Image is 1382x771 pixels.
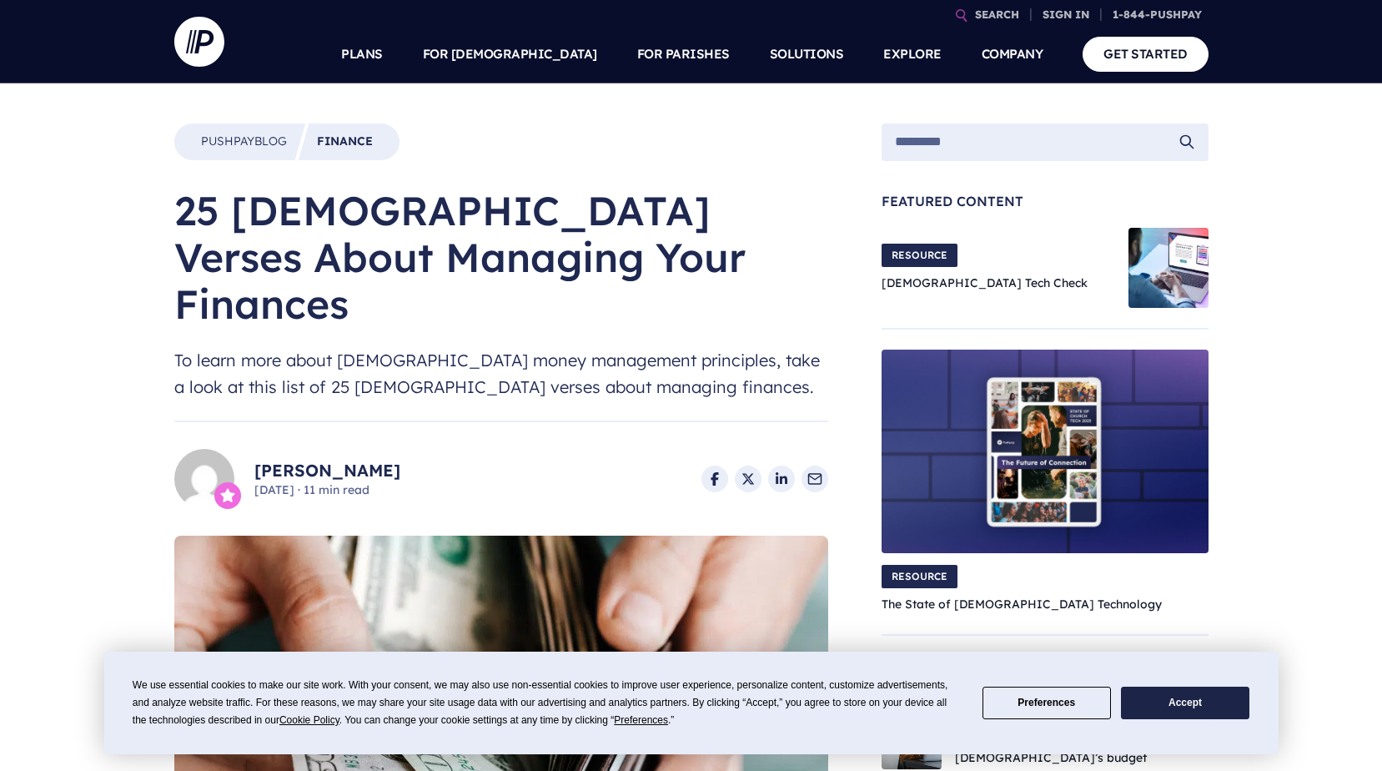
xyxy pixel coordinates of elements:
[133,677,962,729] div: We use essential cookies to make our site work. With your consent, we may also use non-essential ...
[768,466,795,492] a: Share on LinkedIn
[882,194,1209,208] span: Featured Content
[279,714,339,726] span: Cookie Policy
[883,25,942,83] a: EXPLORE
[104,652,1279,754] div: Cookie Consent Prompt
[298,482,300,497] span: ·
[882,597,1162,612] a: The State of [DEMOGRAPHIC_DATA] Technology
[770,25,844,83] a: SOLUTIONS
[174,187,828,327] h1: 25 [DEMOGRAPHIC_DATA] Verses About Managing Your Finances
[201,134,287,150] a: PushpayBlog
[174,449,234,509] img: Alexa Franck
[1128,228,1209,308] img: Church Tech Check Blog Hero Image
[254,459,400,482] a: [PERSON_NAME]
[955,712,1164,765] a: [DEMOGRAPHIC_DATA] finance 101: Essential tips for managing your [DEMOGRAPHIC_DATA]’s budget
[982,25,1043,83] a: COMPANY
[201,134,254,149] span: Pushpay
[317,134,373,150] a: Finance
[423,25,597,83] a: FOR [DEMOGRAPHIC_DATA]
[802,466,828,492] a: Share via Email
[882,275,1088,290] a: [DEMOGRAPHIC_DATA] Tech Check
[614,714,668,726] span: Preferences
[882,565,957,588] span: RESOURCE
[1121,687,1249,719] button: Accept
[1083,37,1209,71] a: GET STARTED
[174,347,828,401] span: To learn more about [DEMOGRAPHIC_DATA] money management principles, take a look at this list of 2...
[982,687,1111,719] button: Preferences
[637,25,730,83] a: FOR PARISHES
[341,25,383,83] a: PLANS
[882,244,957,267] span: RESOURCE
[735,466,761,492] a: Share on X
[701,466,728,492] a: Share on Facebook
[254,482,400,499] span: [DATE] 11 min read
